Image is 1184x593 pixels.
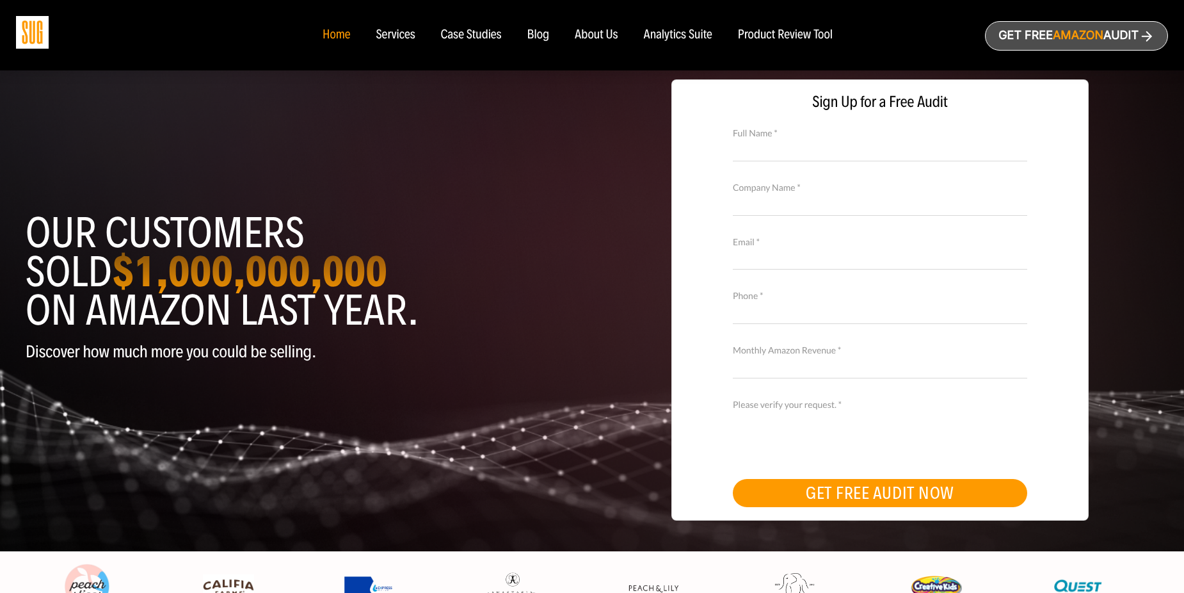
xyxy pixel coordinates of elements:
[733,343,1027,357] label: Monthly Amazon Revenue *
[26,214,582,330] h1: Our customers sold on Amazon last year.
[733,410,927,460] iframe: reCAPTCHA
[575,28,618,42] a: About Us
[733,289,1027,303] label: Phone *
[733,235,1027,249] label: Email *
[376,28,415,42] a: Services
[733,193,1027,215] input: Company Name *
[112,245,387,298] strong: $1,000,000,000
[644,28,712,42] a: Analytics Suite
[733,302,1027,324] input: Contact Number *
[733,479,1027,507] button: GET FREE AUDIT NOW
[733,356,1027,378] input: Monthly Amazon Revenue *
[733,126,1027,140] label: Full Name *
[738,28,833,42] a: Product Review Tool
[441,28,502,42] a: Case Studies
[1053,29,1103,42] span: Amazon
[323,28,350,42] a: Home
[733,247,1027,270] input: Email *
[733,181,1027,195] label: Company Name *
[527,28,550,42] a: Blog
[16,16,49,49] img: Sug
[628,584,679,593] img: Peach & Lily
[985,21,1168,51] a: Get freeAmazonAudit
[733,398,1027,412] label: Please verify your request. *
[26,343,582,361] p: Discover how much more you could be selling.
[733,138,1027,161] input: Full Name *
[685,93,1076,111] span: Sign Up for a Free Audit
